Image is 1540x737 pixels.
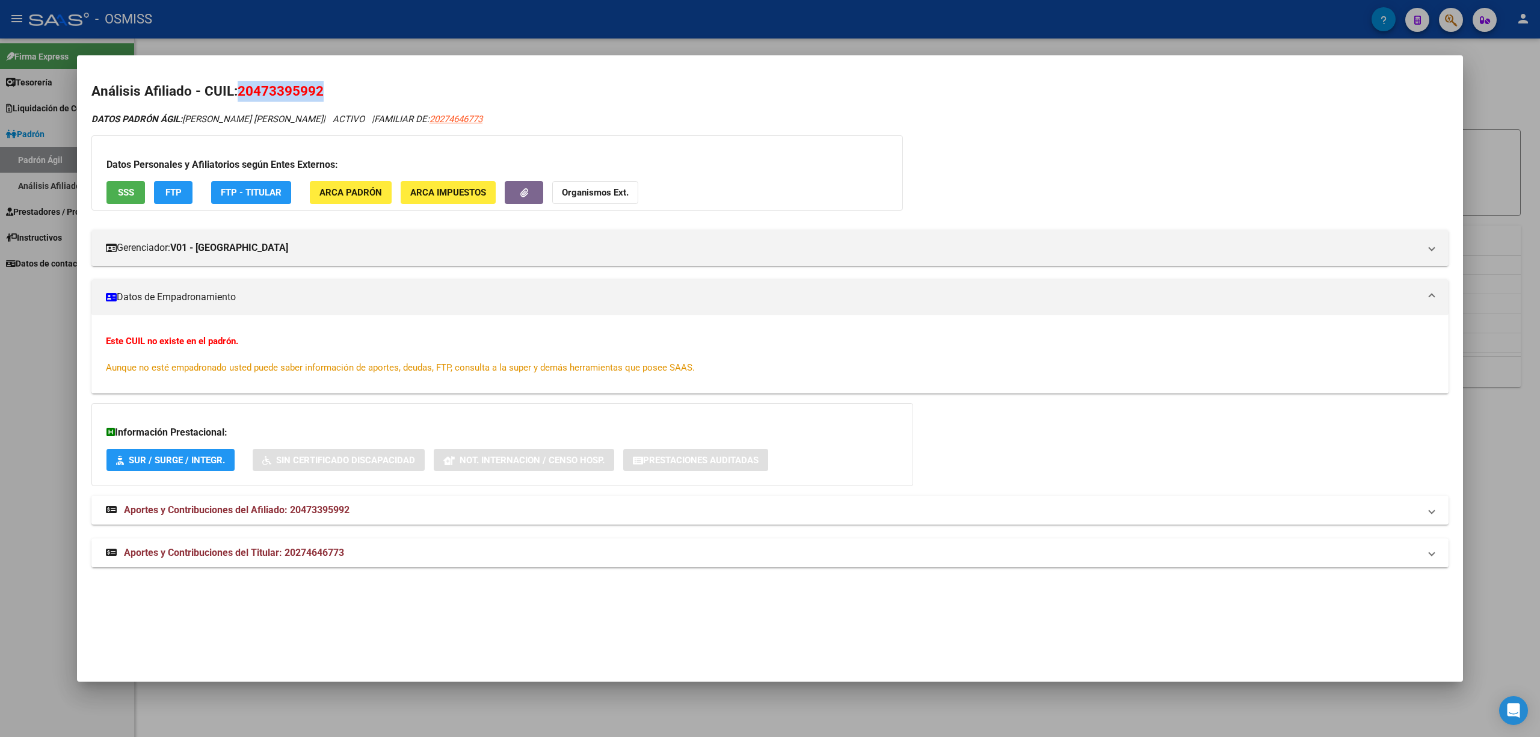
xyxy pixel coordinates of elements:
[643,455,759,466] span: Prestaciones Auditadas
[238,83,324,99] span: 20473395992
[374,114,482,125] span: FAMILIAR DE:
[276,455,415,466] span: Sin Certificado Discapacidad
[91,230,1449,266] mat-expansion-panel-header: Gerenciador:V01 - [GEOGRAPHIC_DATA]
[170,241,288,255] strong: V01 - [GEOGRAPHIC_DATA]
[91,496,1449,525] mat-expansion-panel-header: Aportes y Contribuciones del Afiliado: 20473395992
[106,181,145,203] button: SSS
[91,315,1449,393] div: Datos de Empadronamiento
[430,114,482,125] span: 20274646773
[106,336,238,347] strong: Este CUIL no existe en el padrón.
[129,455,225,466] span: SUR / SURGE / INTEGR.
[91,114,482,125] i: | ACTIVO |
[253,449,425,471] button: Sin Certificado Discapacidad
[91,279,1449,315] mat-expansion-panel-header: Datos de Empadronamiento
[434,449,614,471] button: Not. Internacion / Censo Hosp.
[106,241,1420,255] mat-panel-title: Gerenciador:
[460,455,605,466] span: Not. Internacion / Censo Hosp.
[211,181,291,203] button: FTP - Titular
[623,449,768,471] button: Prestaciones Auditadas
[118,188,134,199] span: SSS
[552,181,638,203] button: Organismos Ext.
[562,188,629,199] strong: Organismos Ext.
[106,449,235,471] button: SUR / SURGE / INTEGR.
[124,504,350,516] span: Aportes y Contribuciones del Afiliado: 20473395992
[1499,696,1528,725] div: Open Intercom Messenger
[124,547,344,558] span: Aportes y Contribuciones del Titular: 20274646773
[401,181,496,203] button: ARCA Impuestos
[319,188,382,199] span: ARCA Padrón
[165,188,182,199] span: FTP
[106,362,695,373] span: Aunque no esté empadronado usted puede saber información de aportes, deudas, FTP, consulta a la s...
[106,158,888,172] h3: Datos Personales y Afiliatorios según Entes Externos:
[310,181,392,203] button: ARCA Padrón
[91,114,182,125] strong: DATOS PADRÓN ÁGIL:
[410,188,486,199] span: ARCA Impuestos
[106,290,1420,304] mat-panel-title: Datos de Empadronamiento
[91,81,1449,102] h2: Análisis Afiliado - CUIL:
[154,181,192,203] button: FTP
[106,425,898,440] h3: Información Prestacional:
[91,538,1449,567] mat-expansion-panel-header: Aportes y Contribuciones del Titular: 20274646773
[91,114,323,125] span: [PERSON_NAME] [PERSON_NAME]
[221,188,282,199] span: FTP - Titular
